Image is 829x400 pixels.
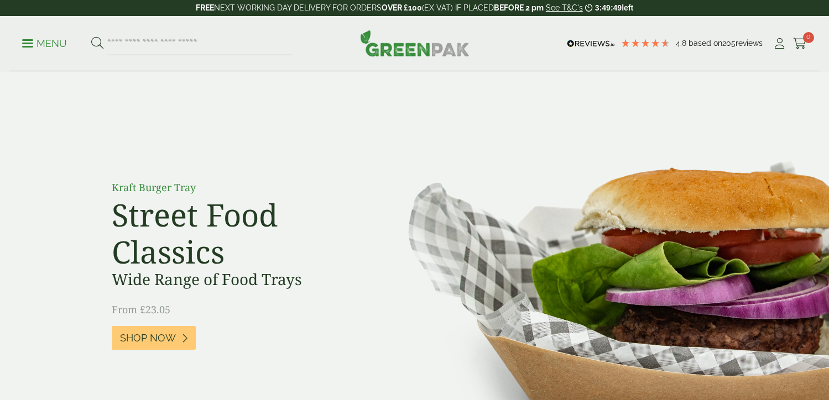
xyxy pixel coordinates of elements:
[622,3,633,12] span: left
[793,35,807,52] a: 0
[722,39,736,48] span: 205
[546,3,583,12] a: See T&C's
[112,326,196,350] a: Shop Now
[595,3,622,12] span: 3:49:49
[112,270,361,289] h3: Wide Range of Food Trays
[689,39,722,48] span: Based on
[22,37,67,48] a: Menu
[803,32,814,43] span: 0
[494,3,544,12] strong: BEFORE 2 pm
[736,39,763,48] span: reviews
[793,38,807,49] i: Cart
[676,39,689,48] span: 4.8
[112,196,361,270] h2: Street Food Classics
[567,40,615,48] img: REVIEWS.io
[112,303,170,316] span: From £23.05
[196,3,214,12] strong: FREE
[621,38,670,48] div: 4.79 Stars
[112,180,361,195] p: Kraft Burger Tray
[360,30,470,56] img: GreenPak Supplies
[120,332,176,344] span: Shop Now
[382,3,422,12] strong: OVER £100
[22,37,67,50] p: Menu
[773,38,786,49] i: My Account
